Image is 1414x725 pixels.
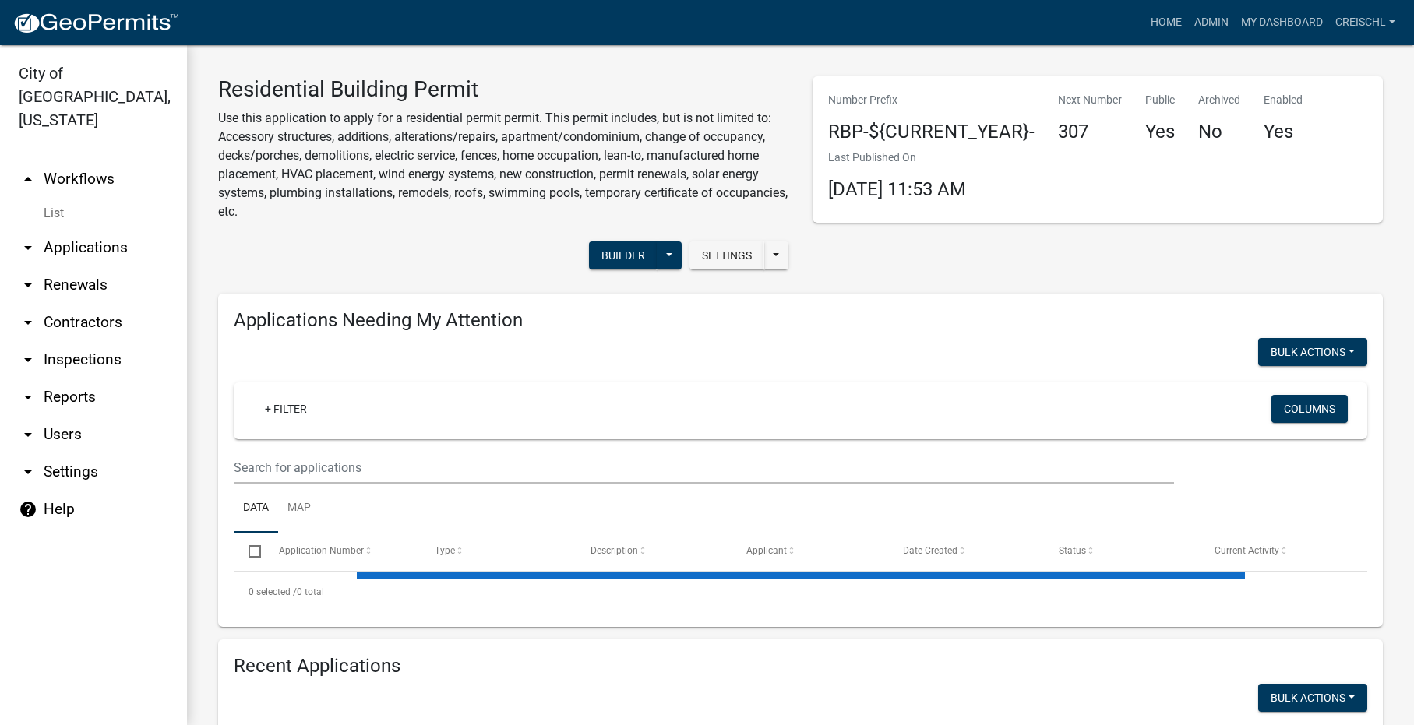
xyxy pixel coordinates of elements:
button: Columns [1271,395,1348,423]
a: My Dashboard [1235,8,1329,37]
i: arrow_drop_down [19,350,37,369]
a: creischl [1329,8,1402,37]
i: help [19,500,37,519]
button: Bulk Actions [1258,684,1367,712]
p: Last Published On [828,150,966,166]
span: Current Activity [1215,545,1279,556]
datatable-header-cell: Date Created [887,533,1043,570]
i: arrow_drop_up [19,170,37,188]
datatable-header-cell: Description [576,533,732,570]
i: arrow_drop_down [19,425,37,444]
p: Enabled [1264,92,1303,108]
a: + Filter [252,395,319,423]
h4: Recent Applications [234,655,1367,677]
h4: RBP-${CURRENT_YEAR}- [828,121,1035,143]
datatable-header-cell: Select [234,533,263,570]
span: Type [435,545,455,556]
datatable-header-cell: Application Number [263,533,419,570]
i: arrow_drop_down [19,313,37,332]
h4: 307 [1058,121,1122,143]
a: Home [1144,8,1188,37]
datatable-header-cell: Status [1044,533,1200,570]
span: Description [591,545,638,556]
span: [DATE] 11:53 AM [828,178,966,200]
span: Status [1059,545,1086,556]
h4: Yes [1145,121,1175,143]
p: Next Number [1058,92,1122,108]
span: Application Number [279,545,364,556]
i: arrow_drop_down [19,238,37,257]
datatable-header-cell: Applicant [732,533,887,570]
h4: Yes [1264,121,1303,143]
button: Bulk Actions [1258,338,1367,366]
a: Admin [1188,8,1235,37]
span: 0 selected / [249,586,297,597]
datatable-header-cell: Type [420,533,576,570]
datatable-header-cell: Current Activity [1200,533,1356,570]
a: Data [234,484,278,533]
p: Use this application to apply for a residential permit permit. This permit includes, but is not l... [218,109,789,221]
i: arrow_drop_down [19,463,37,481]
button: Builder [589,241,658,269]
p: Public [1145,92,1175,108]
button: Settings [689,241,764,269]
span: Applicant [746,545,787,556]
h4: No [1198,121,1240,143]
p: Archived [1198,92,1240,108]
span: Date Created [903,545,957,556]
h3: Residential Building Permit [218,76,789,103]
a: Map [278,484,320,533]
input: Search for applications [234,452,1174,484]
div: 0 total [234,572,1367,611]
i: arrow_drop_down [19,388,37,406]
p: Number Prefix [828,92,1035,108]
h4: Applications Needing My Attention [234,309,1367,332]
i: arrow_drop_down [19,276,37,294]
